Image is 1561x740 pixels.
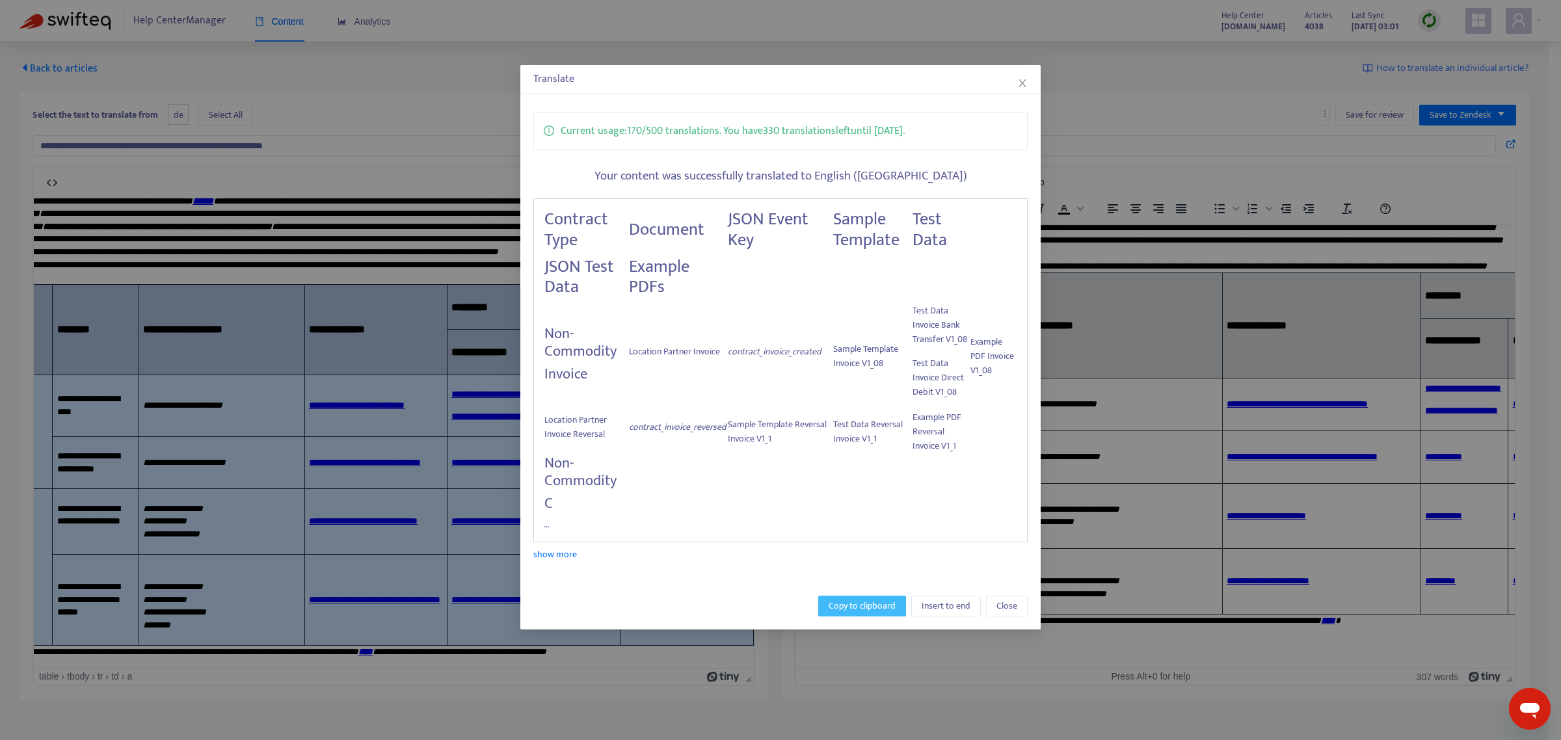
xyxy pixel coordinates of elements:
h3: JSON Test Data [544,257,628,298]
span: Copy to clipboard [829,599,896,613]
a: Sample Template Reversal Invoice V1_1 [728,417,827,446]
h5: Your content was successfully translated to English ([GEOGRAPHIC_DATA]) [533,169,1028,184]
span: Insert to end [922,599,970,613]
a: Sample Template Invoice V1_08 [833,341,898,371]
h4: Non-Commodity [544,325,628,360]
button: Close [1015,76,1030,90]
h4: Invoice [544,365,628,383]
h3: Document [629,220,727,241]
p: Location Partner Invoice Reversal [544,413,628,442]
a: show more [533,547,577,562]
a: Example PDF Reversal Invoice V1_1 [913,410,961,453]
iframe: Schaltfläche zum Öffnen des Messaging-Fensters [1509,688,1551,730]
em: contract_invoice_created [728,344,821,359]
button: Copy to clipboard [818,596,906,616]
a: Test Data Invoice Bank Transfer V1_08 [913,303,967,347]
h4: C [544,495,628,512]
span: Close [996,599,1017,613]
div: ... [533,198,1028,542]
h3: Example PDFs [629,257,727,298]
h3: Sample Template [833,209,911,250]
button: Insert to end [911,596,981,616]
p: Location Partner Invoice [629,345,727,359]
a: Test Data Invoice Direct Debit V1_08 [913,356,964,399]
span: info-circle [544,123,554,136]
a: Example PDF Invoice V1_08 [970,334,1014,378]
a: Test Data Reversal Invoice V1_1 [833,417,903,446]
h3: JSON Event Key [728,209,832,250]
em: contract_invoice_reversed [629,419,727,434]
h4: Non-Commodity [544,455,628,490]
button: Close [986,596,1028,616]
span: close [1017,78,1028,88]
h3: Test Data [913,209,969,250]
div: Translate [533,72,1028,87]
p: Current usage: 170 / 500 translations . You have 330 translations left until [DATE] . [561,123,905,139]
h3: Contract Type [544,209,628,250]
